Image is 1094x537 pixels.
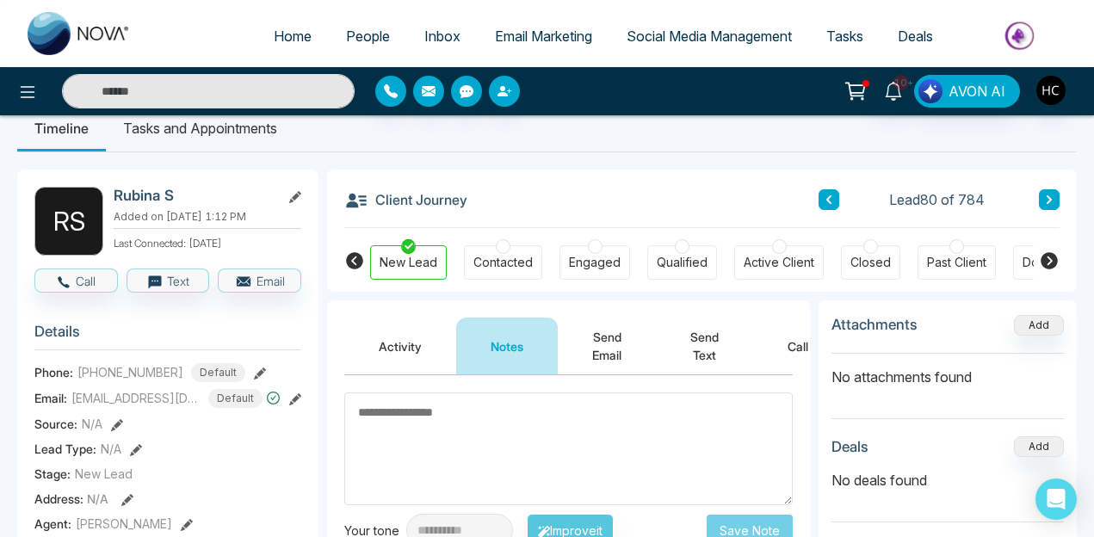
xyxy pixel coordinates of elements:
span: Agent: [34,515,71,533]
button: Add [1014,436,1064,457]
button: Email [218,268,301,293]
div: Engaged [569,254,621,271]
img: Market-place.gif [959,16,1084,55]
a: People [329,20,407,52]
span: Stage: [34,465,71,483]
span: People [346,28,390,45]
span: New Lead [75,465,133,483]
span: [PHONE_NUMBER] [77,363,183,381]
a: Inbox [407,20,478,52]
a: 10+ [873,75,914,105]
span: Address: [34,490,108,508]
h3: Details [34,323,301,349]
span: Email Marketing [495,28,592,45]
a: Social Media Management [609,20,809,52]
span: 10+ [893,75,909,90]
p: Last Connected: [DATE] [114,232,301,251]
h3: Deals [831,438,868,455]
button: AVON AI [914,75,1020,108]
a: Deals [881,20,950,52]
p: No deals found [831,470,1064,491]
span: Add [1014,317,1064,331]
div: Active Client [744,254,814,271]
li: Timeline [17,105,106,151]
span: Default [191,363,245,382]
button: Add [1014,315,1064,336]
button: Call [34,268,118,293]
div: Qualified [657,254,708,271]
button: Text [127,268,210,293]
h3: Attachments [831,316,918,333]
img: User Avatar [1036,76,1066,105]
a: Home [257,20,329,52]
img: Lead Flow [918,79,943,103]
p: No attachments found [831,354,1064,387]
li: Tasks and Appointments [106,105,294,151]
h3: Client Journey [344,187,467,213]
button: Send Email [558,318,656,374]
span: [EMAIL_ADDRESS][DOMAIN_NAME] [71,389,201,407]
span: N/A [87,491,108,506]
span: N/A [82,415,102,433]
span: Deals [898,28,933,45]
div: R S [34,187,103,256]
button: Activity [344,318,456,374]
h2: Rubina S [114,187,274,204]
span: AVON AI [949,81,1005,102]
img: Nova CRM Logo [28,12,131,55]
div: New Lead [380,254,437,271]
a: Tasks [809,20,881,52]
div: Closed [850,254,891,271]
button: Send Text [656,318,753,374]
div: Contacted [473,254,533,271]
p: Added on [DATE] 1:12 PM [114,209,301,225]
span: Lead Type: [34,440,96,458]
span: Social Media Management [627,28,792,45]
span: Inbox [424,28,460,45]
div: Past Client [927,254,986,271]
span: [PERSON_NAME] [76,515,172,533]
button: Notes [456,318,558,374]
span: Phone: [34,363,73,381]
span: Tasks [826,28,863,45]
a: Email Marketing [478,20,609,52]
span: Default [208,389,263,408]
span: N/A [101,440,121,458]
div: Open Intercom Messenger [1035,478,1077,520]
span: Home [274,28,312,45]
span: Lead 80 of 784 [889,189,985,210]
button: Call [753,318,843,374]
span: Email: [34,389,67,407]
span: Source: [34,415,77,433]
